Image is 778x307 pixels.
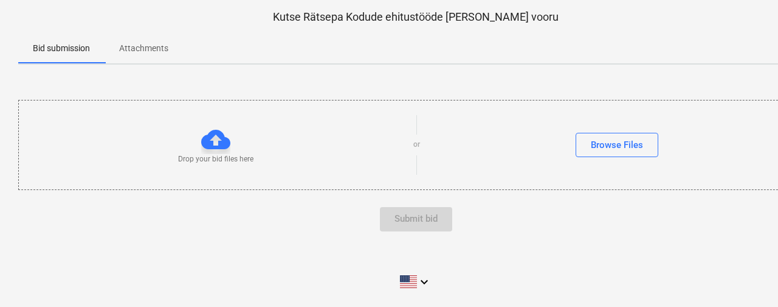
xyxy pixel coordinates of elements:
[417,275,432,289] i: keyboard_arrow_down
[591,137,643,153] div: Browse Files
[178,154,253,164] p: Drop your bid files here
[33,42,90,55] p: Bid submission
[119,42,168,55] p: Attachments
[413,139,420,150] p: or
[576,133,658,157] button: Browse Files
